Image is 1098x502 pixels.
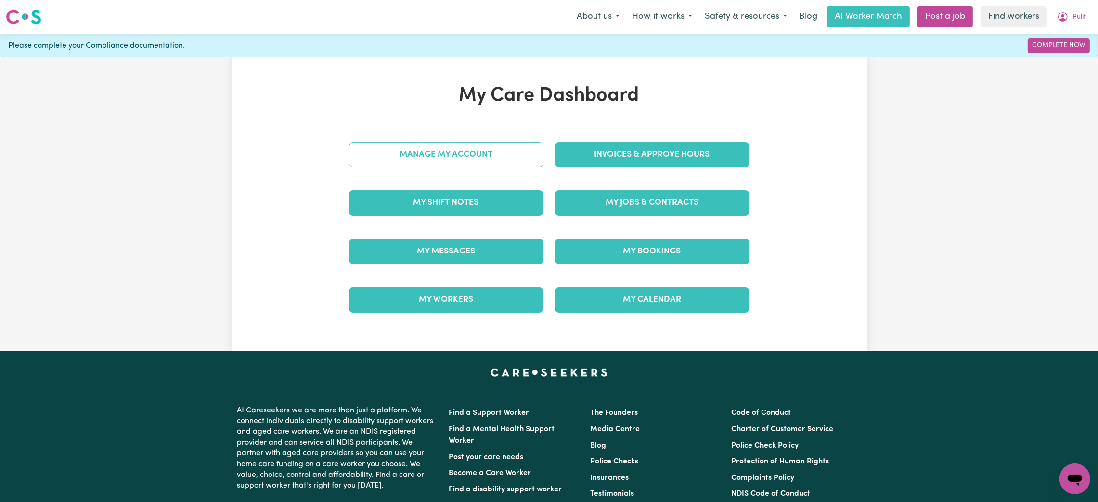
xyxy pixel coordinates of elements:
img: Careseekers logo [6,8,41,26]
button: Safety & resources [698,7,793,27]
span: Please complete your Compliance documentation. [8,40,185,52]
a: Manage My Account [349,142,543,167]
a: Complaints Policy [731,474,794,482]
a: Find a Mental Health Support Worker [449,425,555,445]
a: Insurances [590,474,629,482]
a: Invoices & Approve Hours [555,142,749,167]
a: My Bookings [555,239,749,264]
span: Pulit [1072,12,1086,23]
a: Testimonials [590,490,634,498]
a: Post your care needs [449,453,524,461]
a: AI Worker Match [827,6,910,27]
a: Become a Care Worker [449,469,531,477]
a: Find a disability support worker [449,486,562,493]
a: Careseekers home page [491,369,607,376]
button: My Account [1051,7,1092,27]
a: Code of Conduct [731,409,791,417]
a: Blog [590,442,606,449]
a: Charter of Customer Service [731,425,833,433]
a: Careseekers logo [6,6,41,28]
a: My Messages [349,239,543,264]
a: The Founders [590,409,638,417]
a: My Jobs & Contracts [555,190,749,215]
a: NDIS Code of Conduct [731,490,810,498]
a: Police Check Policy [731,442,799,449]
button: About us [570,7,626,27]
a: My Calendar [555,287,749,312]
button: How it works [626,7,698,27]
iframe: Button to launch messaging window, conversation in progress [1059,463,1090,494]
a: Find workers [981,6,1047,27]
a: My Workers [349,287,543,312]
a: Blog [793,6,823,27]
h1: My Care Dashboard [343,84,755,107]
a: Protection of Human Rights [731,458,829,465]
p: At Careseekers we are more than just a platform. We connect individuals directly to disability su... [237,401,438,495]
a: Police Checks [590,458,638,465]
a: Find a Support Worker [449,409,530,417]
a: Complete Now [1028,38,1090,53]
a: My Shift Notes [349,190,543,215]
a: Media Centre [590,425,640,433]
a: Post a job [917,6,973,27]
